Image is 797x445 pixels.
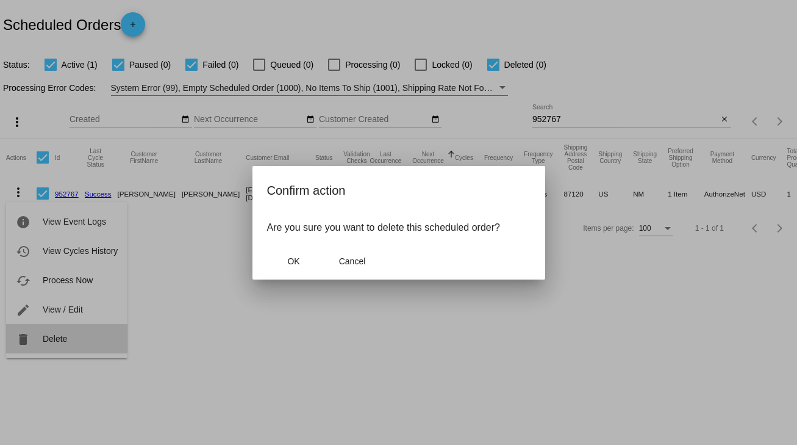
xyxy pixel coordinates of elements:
span: Cancel [339,256,366,266]
button: Close dialog [267,250,321,272]
button: Close dialog [326,250,379,272]
p: Are you sure you want to delete this scheduled order? [267,222,531,233]
h2: Confirm action [267,181,531,200]
span: OK [287,256,299,266]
